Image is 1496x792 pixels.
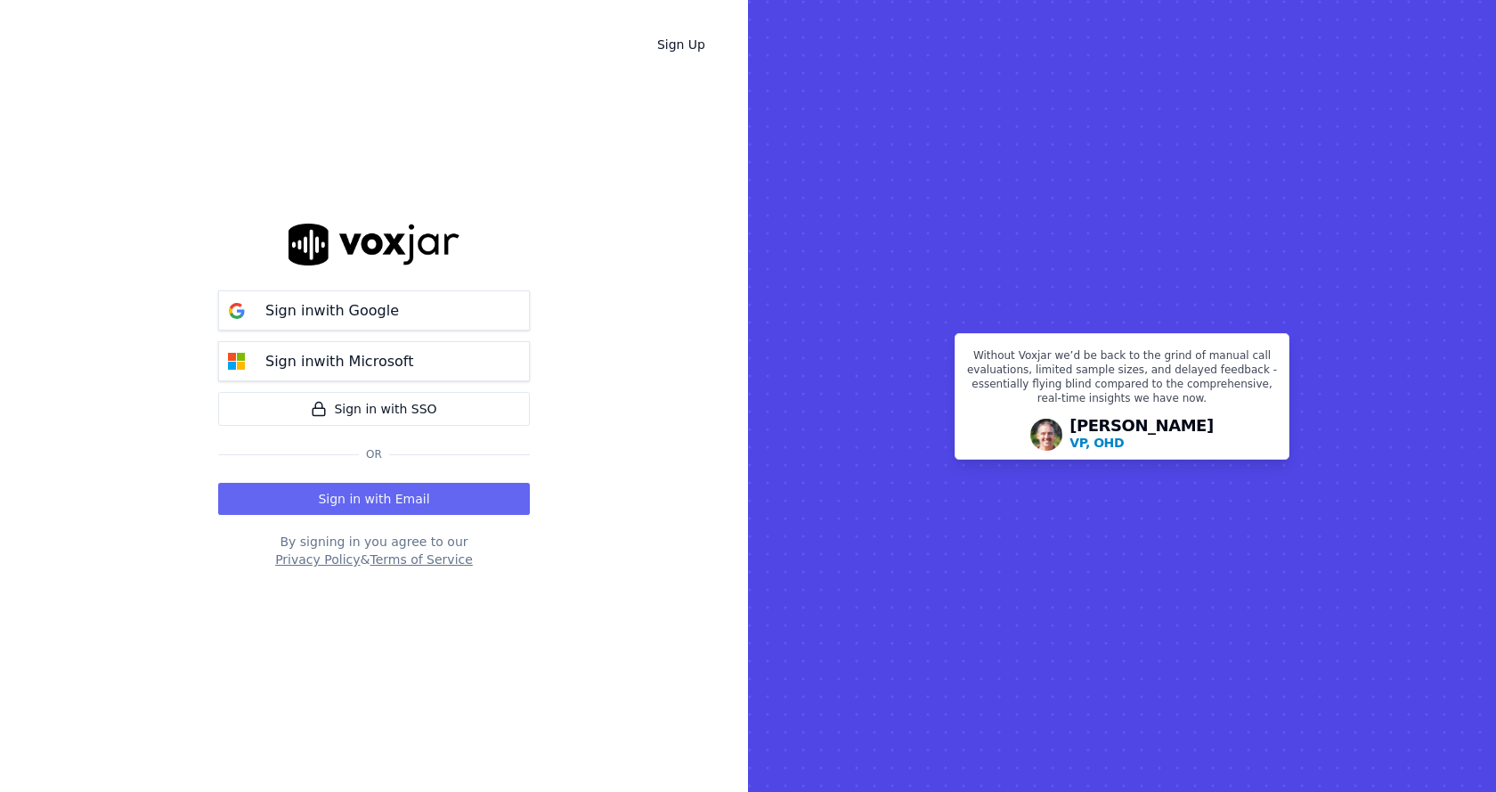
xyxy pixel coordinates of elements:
button: Sign in with Email [218,483,530,515]
img: google Sign in button [219,293,255,329]
button: Sign inwith Google [218,290,530,331]
button: Terms of Service [370,551,472,568]
img: microsoft Sign in button [219,344,255,380]
img: Avatar [1030,419,1062,451]
a: Sign in with SSO [218,392,530,426]
img: logo [289,224,459,265]
div: By signing in you agree to our & [218,533,530,568]
a: Sign Up [643,29,720,61]
p: Without Voxjar we’d be back to the grind of manual call evaluations, limited sample sizes, and de... [966,348,1278,412]
p: Sign in with Google [265,300,399,322]
p: Sign in with Microsoft [265,351,413,372]
span: Or [359,447,389,461]
button: Sign inwith Microsoft [218,341,530,381]
div: [PERSON_NAME] [1069,418,1214,452]
p: VP, OHD [1069,434,1124,452]
button: Privacy Policy [275,551,360,568]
